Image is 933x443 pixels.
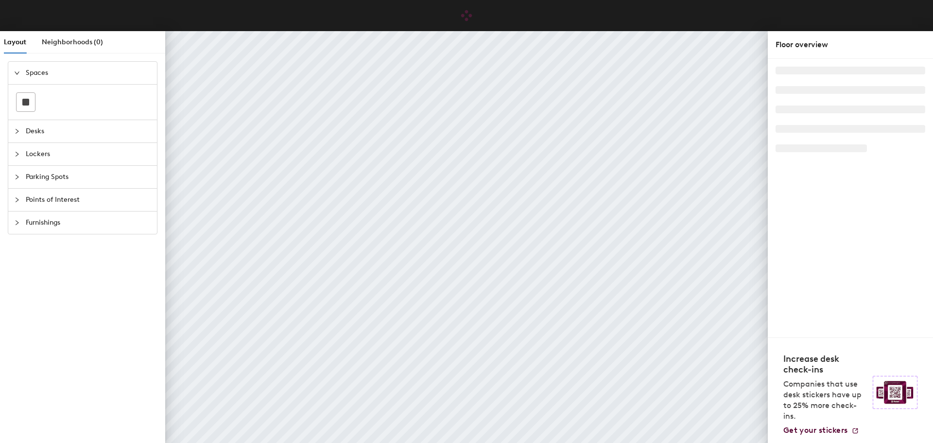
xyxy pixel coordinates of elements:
[14,70,20,76] span: expanded
[26,62,151,84] span: Spaces
[4,38,26,46] span: Layout
[14,151,20,157] span: collapsed
[26,120,151,142] span: Desks
[14,197,20,203] span: collapsed
[26,189,151,211] span: Points of Interest
[783,425,847,435] span: Get your stickers
[14,174,20,180] span: collapsed
[42,38,103,46] span: Neighborhoods (0)
[26,143,151,165] span: Lockers
[873,376,917,409] img: Sticker logo
[783,379,867,422] p: Companies that use desk stickers have up to 25% more check-ins.
[783,425,859,435] a: Get your stickers
[14,220,20,226] span: collapsed
[26,166,151,188] span: Parking Spots
[776,39,925,51] div: Floor overview
[14,128,20,134] span: collapsed
[26,212,151,234] span: Furnishings
[783,354,867,375] h4: Increase desk check-ins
